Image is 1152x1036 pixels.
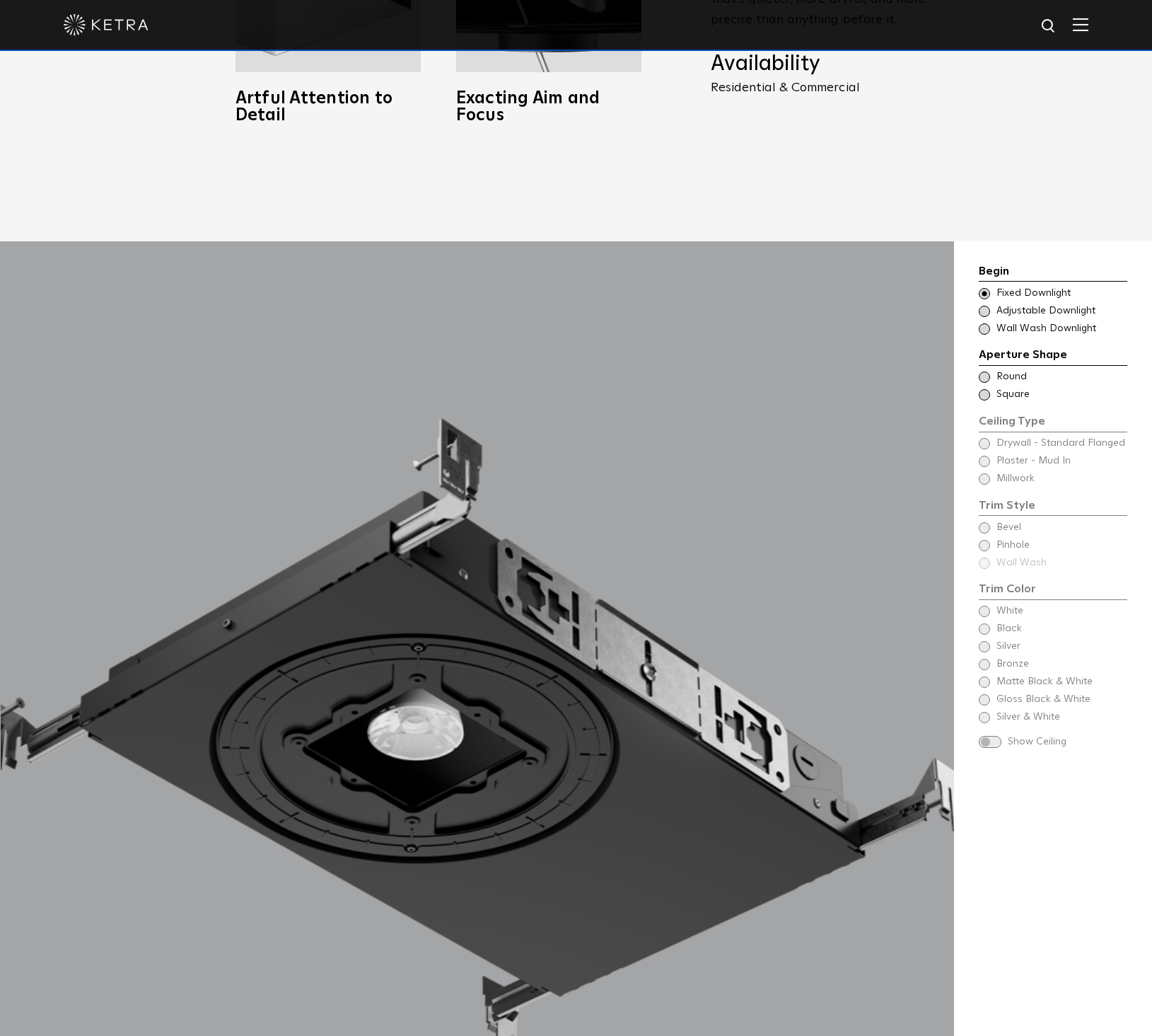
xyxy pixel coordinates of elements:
[996,304,1126,318] span: Adjustable Downlight
[235,90,421,124] h3: Artful Attention to Detail
[456,90,641,124] h3: Exacting Aim and Focus
[1073,18,1088,31] img: Hamburger%20Nav.svg
[1040,18,1058,35] img: search icon
[711,51,930,78] h4: Availability
[979,346,1127,366] div: Aperture Shape
[996,322,1126,336] span: Wall Wash Downlight
[64,14,149,35] img: ketra-logo-2019-white
[996,370,1126,384] span: Round
[996,388,1126,402] span: Square
[979,263,1127,282] div: Begin
[996,287,1126,301] span: Fixed Downlight
[1008,735,1127,749] span: Show Ceiling
[711,81,930,94] p: Residential & Commercial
